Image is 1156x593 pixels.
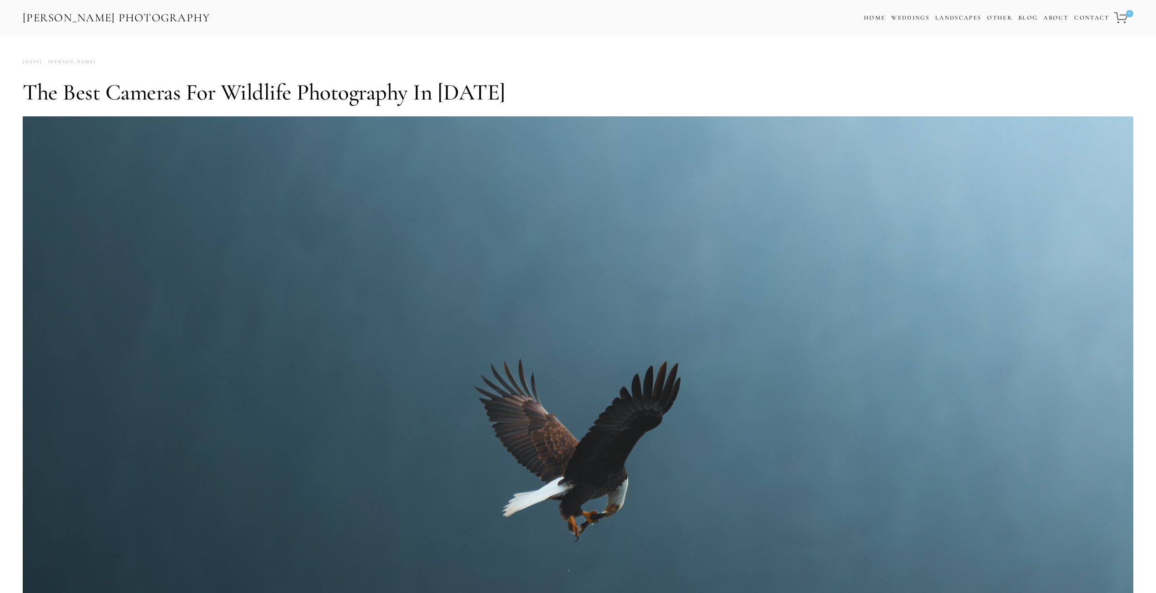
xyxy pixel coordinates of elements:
a: About [1043,11,1068,25]
a: [PERSON_NAME] [42,56,96,68]
a: [PERSON_NAME] Photography [22,8,211,28]
a: Landscapes [935,14,981,21]
span: 0 [1126,10,1133,17]
a: 0 items in cart [1113,7,1134,29]
a: Blog [1018,11,1037,25]
a: Home [864,11,885,25]
h1: The Best Cameras for Wildlife Photography in [DATE] [23,79,1133,106]
a: Weddings [891,14,929,21]
time: [DATE] [23,56,42,68]
a: Other [987,14,1012,21]
a: Contact [1074,11,1109,25]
